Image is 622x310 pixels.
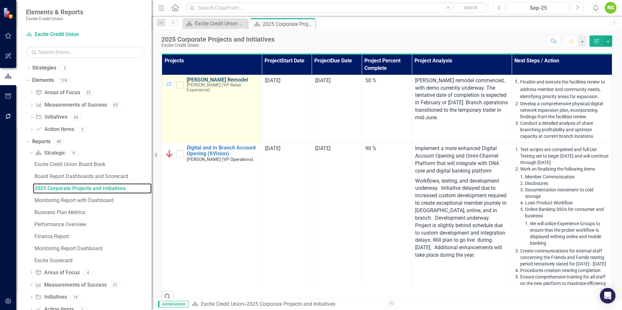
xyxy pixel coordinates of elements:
span: Develop a comprehensive physical/digital network expansion plan, incorporating findings from the ... [520,101,603,119]
button: NS [605,2,616,14]
button: Sep-25 [507,2,570,14]
div: 14 [70,294,81,300]
img: Behind Schedule [165,150,173,158]
a: Action Items [35,126,74,133]
a: Excite Credit Union Board Book [33,159,152,170]
a: Performance Overview [33,219,152,230]
td: Double-Click to Edit Right Click for Context Menu [162,75,262,143]
span: [DATE] [315,145,331,151]
td: Double-Click to Edit [412,75,512,143]
div: Monitoring Report Dashboard [34,246,152,252]
div: Excite Credit Union [161,43,275,48]
span: Member Communication [525,174,575,179]
a: Excite Credit Union [201,301,244,307]
td: Double-Click to Edit [362,75,412,143]
div: 4 [83,270,93,275]
a: Initiatives [35,293,67,301]
a: Finance Report [33,231,152,242]
p: Implement a more enhanced Digital Account Opening and Omni-Channel Platform that will integrate w... [415,145,508,176]
div: Board Report Dashboards and Scorecard [34,174,152,179]
span: [DATE] [265,77,280,84]
div: 50 % [365,77,409,84]
td: Double-Click to Edit [262,75,312,143]
a: Business Plan Metrics [33,207,152,218]
div: 2025 Corporate Projects and Initiatives [34,186,152,191]
div: 2025 Corporate Projects and Initiatives [161,36,275,43]
div: Excite Credit Union Board Book [34,161,152,167]
a: Strategic [35,149,65,157]
div: Monitoring Report with Dashboard [34,198,152,203]
div: Finance Report [34,234,152,239]
div: 3 [77,127,88,132]
a: Reports [32,138,50,146]
small: Excite Credit Union [26,16,83,21]
a: Monitoring Report with Dashboard [33,195,152,206]
a: Excite Credit Union Board Book [184,19,246,28]
div: 34 [71,114,81,120]
div: Performance Overview [34,222,152,227]
p: [PERSON_NAME] remodel commenced, with demo currently underway. The tentative date of completion i... [415,77,508,122]
div: 2 [60,65,70,71]
a: Excite Credit Union [26,31,107,38]
input: Search ClearPoint... [186,2,489,14]
span: Finalize and execute the facilities review to address member and community needs, identifying pri... [520,79,605,99]
a: Areas of Focus [35,89,80,97]
a: Monitoring Report Dashboard [33,243,152,254]
input: Search Below... [26,46,145,58]
span: Conduct a detailed analysis of share branching profitability and optimize capacity at current bra... [520,121,594,139]
p: Workflows, testing, and development underway. Initiative delayed due to increased custom developm... [415,176,508,259]
div: 124 [57,78,70,83]
td: Double-Click to Edit [312,75,362,143]
span: Elements & Reports [26,8,83,16]
div: Sep-25 [510,4,567,12]
span: Online Banking SSOs for consumer and business [525,207,604,218]
div: 22 [83,90,94,95]
span: Work on finalizing the following items [520,166,595,172]
div: Excite Scorecard [34,258,152,264]
div: » [192,301,382,308]
span: We will utilize Experience Groups to ensure that the prober workflow is displayed withing online ... [530,221,601,246]
a: Areas of Focus [35,269,79,277]
div: 49 [54,139,64,145]
span: Administrator [158,301,189,307]
span: Disclosures [525,181,548,186]
div: 9 [69,150,79,156]
td: Double-Click to Edit [512,75,612,143]
div: Excite Credit Union Board Book [195,19,246,28]
div: 2025 Corporate Projects and Initiatives [247,301,335,307]
span: Search [464,5,478,10]
div: 21 [110,282,120,288]
div: 90 % [365,145,409,152]
span: [DATE] [315,77,331,84]
span: Loan Product Workflow [525,200,573,205]
div: Open Intercom Messenger [600,288,615,304]
span: [DATE] [265,145,280,151]
span: Documentation movement to cold storage [525,187,593,199]
a: 2025 Corporate Projects and Initiatives [33,183,152,194]
div: 65 [110,102,121,108]
button: Search [454,3,487,12]
span: Test scripts are completed and full Uat Testing set to begin [DATE] and will continue through [DATE] [520,147,608,165]
span: Create communications for internal staff concerning the Friends and Family testing period tentati... [520,248,606,266]
a: Elements [32,77,54,84]
a: Measurements of Success [35,101,107,109]
a: Measurements of Success [35,281,106,289]
div: 2025 Corporate Projects and Initiatives [263,20,314,28]
span: Procedures creation nearing completion [520,268,601,273]
a: [PERSON_NAME] Remodel [187,77,258,83]
small: [PERSON_NAME] (VP Operations) [187,157,253,162]
small: [PERSON_NAME] (VP Retail Experience) [187,83,258,92]
a: Initiatives [35,113,67,121]
a: Excite Scorecard [33,255,152,266]
img: ClearPoint Strategy [3,7,15,19]
div: Business Plan Metrics [34,210,152,215]
span: Ensure comprehensive training for all staff on the new platform to maximize efficiency and user a... [520,274,606,292]
a: Board Report Dashboards and Scorecard [33,171,152,182]
a: Digital and In Branch Account Opening (fiVision) [187,145,258,156]
a: Strategies [32,64,56,72]
img: Slightly Behind Schedule [165,81,173,89]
